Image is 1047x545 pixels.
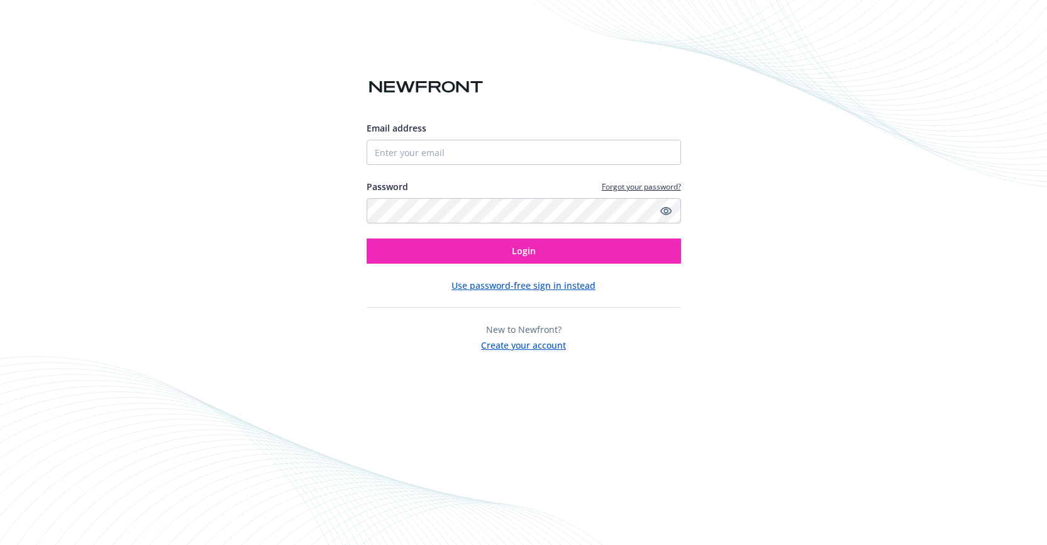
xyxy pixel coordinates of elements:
a: Show password [658,203,673,218]
img: Newfront logo [367,76,485,98]
span: Login [512,245,536,257]
button: Create your account [481,336,566,352]
input: Enter your email [367,140,681,165]
input: Enter your password [367,198,681,223]
span: New to Newfront? [486,323,562,335]
label: Password [367,180,408,193]
span: Email address [367,122,426,134]
button: Login [367,239,681,264]
a: Forgot your password? [602,181,681,192]
button: Use password-free sign in instead [451,279,596,292]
